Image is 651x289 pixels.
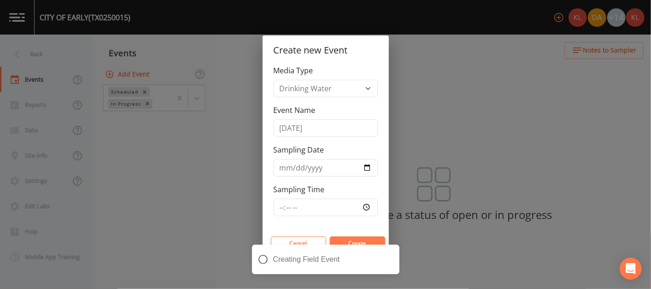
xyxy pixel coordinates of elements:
[252,245,399,274] div: Creating Field Event
[274,65,313,76] label: Media Type
[271,236,326,250] button: Cancel
[620,258,642,280] div: Open Intercom Messenger
[274,105,316,116] label: Event Name
[274,184,325,195] label: Sampling Time
[330,236,385,250] button: Create
[263,35,389,65] h2: Create new Event
[274,144,324,155] label: Sampling Date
